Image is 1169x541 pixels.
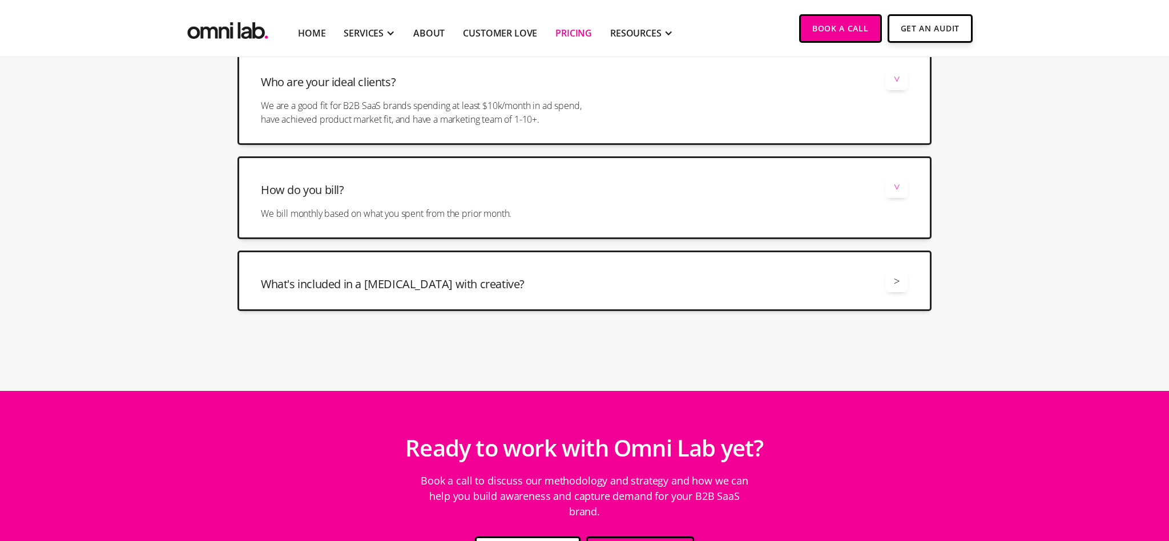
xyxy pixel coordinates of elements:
img: Omni Lab: B2B SaaS Demand Generation Agency [185,14,271,42]
div: SERVICES [344,26,384,40]
div: > [894,273,900,289]
p: We bill monthly based on what you spent from the prior month. [261,207,598,220]
div: RESOURCES [610,26,662,40]
div: > [889,184,904,190]
h3: Who are your ideal clients? [261,74,396,90]
a: Pricing [555,26,592,40]
a: About [413,26,445,40]
a: home [185,14,271,42]
a: Book a Call [799,14,882,43]
p: We are a good fit for B2B SaaS brands spending at least $10k/month in ad spend, have achieved pro... [261,99,598,126]
iframe: Chat Widget [964,409,1169,541]
h2: Ready to work with Omni Lab yet? [405,429,763,467]
p: Book a call to discuss our methodology and strategy and how we can help you build awareness and c... [413,467,756,525]
a: Customer Love [463,26,537,40]
h3: How do you bill? [261,182,344,198]
div: > [889,76,904,82]
h3: What's included in a [MEDICAL_DATA] with creative? [261,276,525,292]
a: Get An Audit [888,14,973,43]
a: Home [298,26,325,40]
